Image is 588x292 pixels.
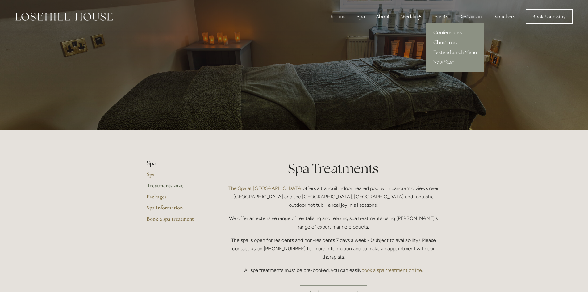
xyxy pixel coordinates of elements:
[426,48,484,57] a: Festive Lunch Menu
[147,171,206,182] a: Spa
[147,182,206,193] a: Treatments 2025
[147,193,206,204] a: Packages
[490,11,520,23] a: Vouchers
[225,184,442,209] p: offers a tranquil indoor heated pool with panoramic views over [GEOGRAPHIC_DATA] and the [GEOGRAP...
[225,266,442,274] p: All spa treatments must be pre-booked, you can easily .
[428,11,453,23] div: Events
[454,11,488,23] div: Restaurant
[396,11,427,23] div: Weddings
[426,57,484,67] a: New Year
[426,38,484,48] a: Christmas
[147,159,206,167] li: Spa
[147,215,206,226] a: Book a spa treatment
[371,11,395,23] div: About
[228,185,303,191] a: The Spa at [GEOGRAPHIC_DATA]
[526,9,573,24] a: Book Your Stay
[225,236,442,261] p: The spa is open for residents and non-residents 7 days a week - (subject to availability). Please...
[324,11,350,23] div: Rooms
[426,28,484,38] a: Conferences
[147,204,206,215] a: Spa Information
[15,13,113,21] img: Losehill House
[361,267,422,273] a: book a spa treatment online
[352,11,370,23] div: Spa
[225,159,442,178] h1: Spa Treatments
[225,214,442,231] p: We offer an extensive range of revitalising and relaxing spa treatments using [PERSON_NAME]'s ran...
